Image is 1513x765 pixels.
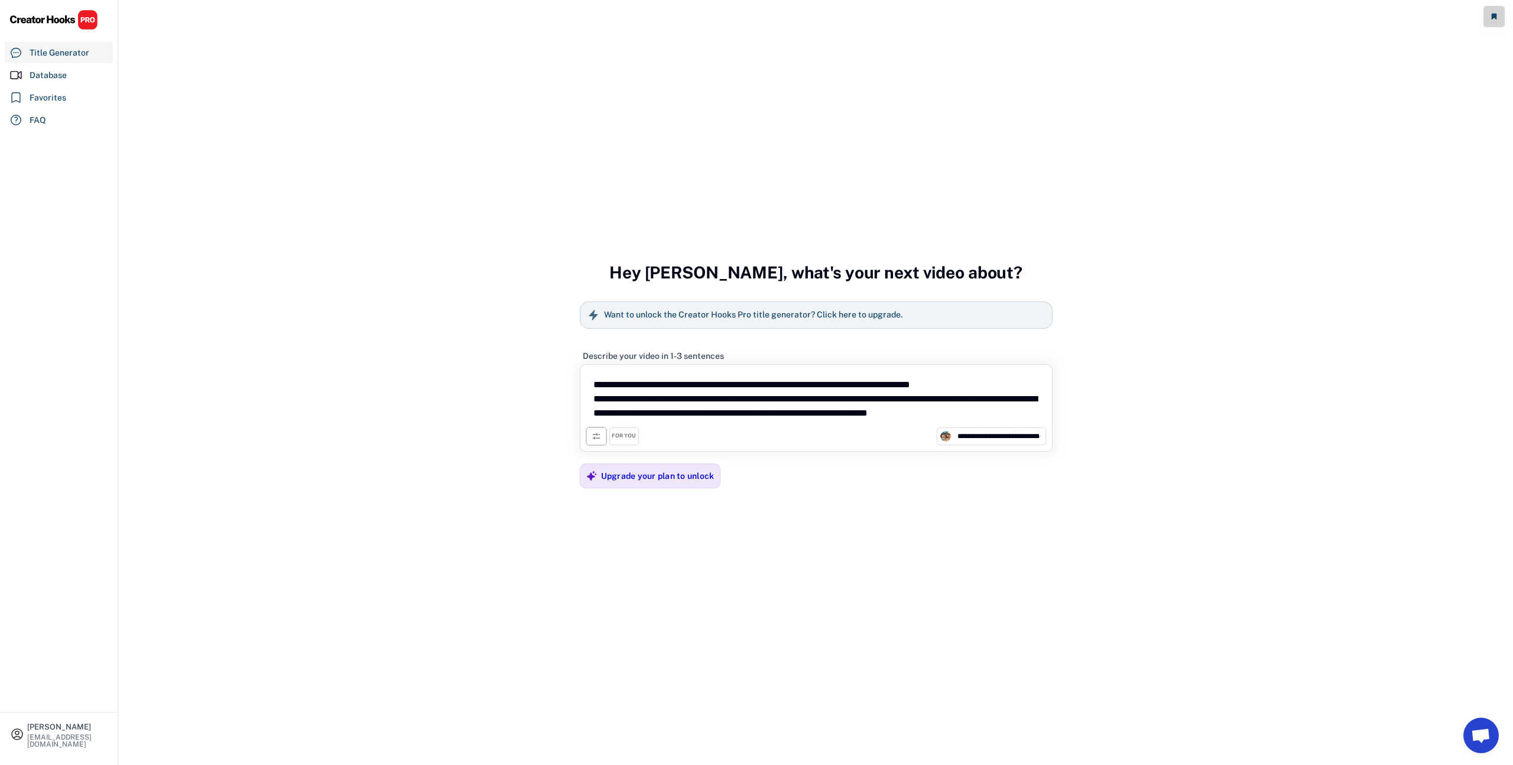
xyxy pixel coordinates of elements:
div: Favorites [30,92,66,104]
div: Database [30,69,67,82]
img: CHPRO%20Logo.svg [9,9,98,30]
div: Upgrade your plan to unlock [601,471,715,481]
div: FOR YOU [612,432,636,440]
div: Title Generator [30,47,89,59]
h3: Hey [PERSON_NAME], what's your next video about? [609,250,1022,295]
img: channels4_profile.jpg [940,431,951,442]
div: FAQ [30,114,46,127]
a: Otwarty czat [1463,718,1499,753]
div: [EMAIL_ADDRESS][DOMAIN_NAME] [27,734,108,748]
div: Describe your video in 1-3 sentences [583,351,724,361]
div: [PERSON_NAME] [27,723,108,731]
h6: Want to unlock the Creator Hooks Pro title generator? Click here to upgrade. [604,310,902,320]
